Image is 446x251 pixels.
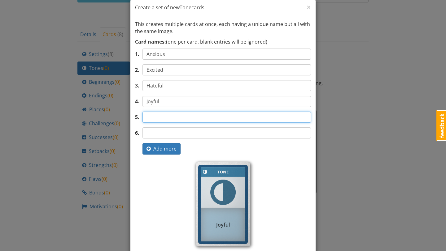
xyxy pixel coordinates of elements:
[307,2,311,12] span: ×
[135,38,166,45] strong: Card names:
[135,66,139,74] label: 2 .
[135,98,139,105] label: 4 .
[208,168,238,176] div: Tone
[142,143,181,155] button: Add more
[135,114,139,121] label: 5 .
[135,4,204,11] span: Create a set of new Tone cards
[201,218,245,232] div: Joyful
[146,145,177,152] span: Add more
[135,82,139,89] label: 3 .
[135,51,139,58] label: 1 .
[135,21,311,35] p: This creates multiple cards at once, each having a unique name but all with the same image .
[135,130,139,137] label: 6 .
[135,38,311,45] p: (one per card, blank entries will be ignored)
